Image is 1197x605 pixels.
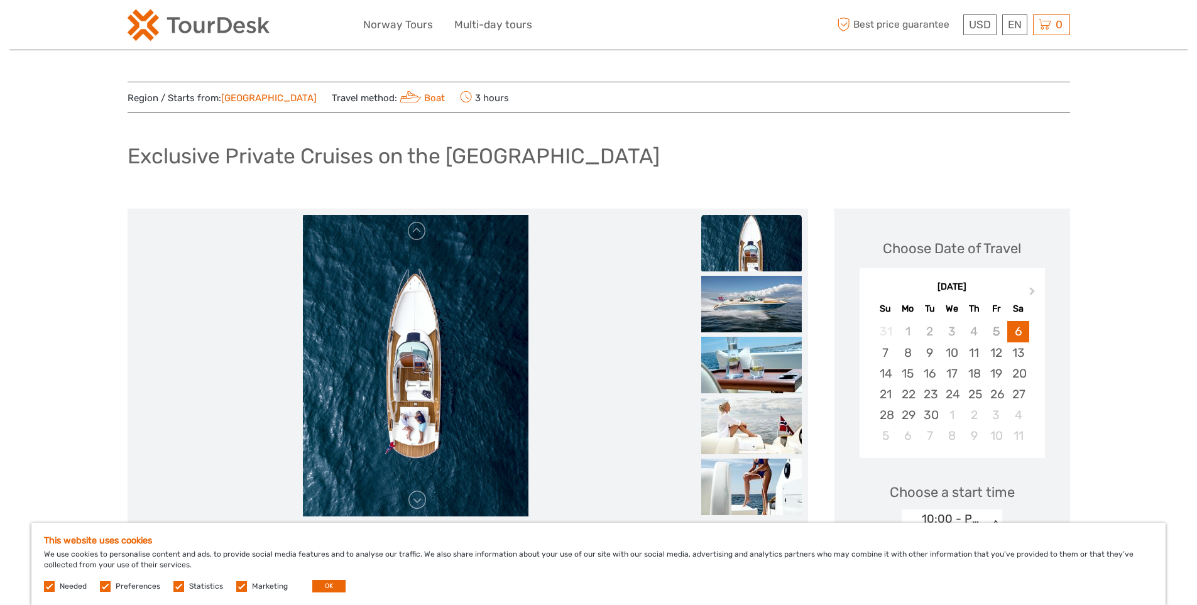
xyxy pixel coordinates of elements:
[860,281,1045,294] div: [DATE]
[60,581,87,592] label: Needed
[701,398,802,454] img: 0755f4a14e964c11a65d0a467bd1c325_slider_thumbnail.jpeg
[922,511,983,527] div: 10:00 - Private Tour
[883,239,1021,258] div: Choose Date of Travel
[985,384,1007,405] div: Choose Friday, September 26th, 2025
[252,581,288,592] label: Marketing
[1007,405,1029,425] div: Choose Saturday, October 4th, 2025
[890,482,1015,502] span: Choose a start time
[963,384,985,405] div: Choose Thursday, September 25th, 2025
[990,520,1001,533] div: < >
[963,405,985,425] div: Choose Thursday, October 2nd, 2025
[963,300,985,317] div: Th
[897,384,919,405] div: Choose Monday, September 22nd, 2025
[941,363,963,384] div: Choose Wednesday, September 17th, 2025
[897,363,919,384] div: Choose Monday, September 15th, 2025
[963,342,985,363] div: Choose Thursday, September 11th, 2025
[941,342,963,363] div: Choose Wednesday, September 10th, 2025
[963,363,985,384] div: Choose Thursday, September 18th, 2025
[312,580,346,592] button: OK
[875,342,897,363] div: Choose Sunday, September 7th, 2025
[363,16,433,34] a: Norway Tours
[128,143,660,169] h1: Exclusive Private Cruises on the [GEOGRAPHIC_DATA]
[701,215,802,271] img: 3903e3740d914eb4b14015e215c185b2_slider_thumbnail.jpeg
[116,581,160,592] label: Preferences
[1007,342,1029,363] div: Choose Saturday, September 13th, 2025
[128,9,270,41] img: 2254-3441b4b5-4e5f-4d00-b396-31f1d84a6ebf_logo_small.png
[875,405,897,425] div: Choose Sunday, September 28th, 2025
[834,14,960,35] span: Best price guarantee
[1007,425,1029,446] div: Choose Saturday, October 11th, 2025
[919,300,941,317] div: Tu
[875,384,897,405] div: Choose Sunday, September 21st, 2025
[1054,18,1064,31] span: 0
[985,405,1007,425] div: Choose Friday, October 3rd, 2025
[44,535,1153,546] h5: This website uses cookies
[863,321,1041,446] div: month 2025-09
[397,92,445,104] a: Boat
[460,89,509,106] span: 3 hours
[701,337,802,393] img: c9af2e2ecc3d4587bbef6052aa75adad_slider_thumbnail.jpeg
[963,425,985,446] div: Choose Thursday, October 9th, 2025
[919,425,941,446] div: Choose Tuesday, October 7th, 2025
[701,459,802,515] img: 4555055c40034a2fb7e46fe7f46b57d4_slider_thumbnail.jpeg
[897,405,919,425] div: Choose Monday, September 29th, 2025
[919,321,941,342] div: Not available Tuesday, September 2nd, 2025
[985,342,1007,363] div: Choose Friday, September 12th, 2025
[941,384,963,405] div: Choose Wednesday, September 24th, 2025
[1024,284,1044,304] button: Next Month
[985,363,1007,384] div: Choose Friday, September 19th, 2025
[303,215,528,516] img: 3903e3740d914eb4b14015e215c185b2_main_slider.jpeg
[919,342,941,363] div: Choose Tuesday, September 9th, 2025
[189,581,223,592] label: Statistics
[941,425,963,446] div: Choose Wednesday, October 8th, 2025
[454,16,532,34] a: Multi-day tours
[1007,363,1029,384] div: Choose Saturday, September 20th, 2025
[941,300,963,317] div: We
[985,425,1007,446] div: Choose Friday, October 10th, 2025
[1002,14,1027,35] div: EN
[1007,321,1029,342] div: Choose Saturday, September 6th, 2025
[919,384,941,405] div: Choose Tuesday, September 23rd, 2025
[897,425,919,446] div: Choose Monday, October 6th, 2025
[919,405,941,425] div: Choose Tuesday, September 30th, 2025
[941,321,963,342] div: Not available Wednesday, September 3rd, 2025
[701,276,802,332] img: b2bd3fa7825d405d9e4911eaee8b3a65_slider_thumbnail.jpeg
[31,523,1166,605] div: We use cookies to personalise content and ads, to provide social media features and to analyse ou...
[875,321,897,342] div: Not available Sunday, August 31st, 2025
[875,425,897,446] div: Choose Sunday, October 5th, 2025
[941,405,963,425] div: Choose Wednesday, October 1st, 2025
[985,300,1007,317] div: Fr
[897,342,919,363] div: Choose Monday, September 8th, 2025
[332,89,445,106] span: Travel method:
[919,363,941,384] div: Choose Tuesday, September 16th, 2025
[875,363,897,384] div: Choose Sunday, September 14th, 2025
[963,321,985,342] div: Not available Thursday, September 4th, 2025
[875,300,897,317] div: Su
[1007,300,1029,317] div: Sa
[897,321,919,342] div: Not available Monday, September 1st, 2025
[897,300,919,317] div: Mo
[128,92,317,105] span: Region / Starts from:
[1007,384,1029,405] div: Choose Saturday, September 27th, 2025
[969,18,991,31] span: USD
[985,321,1007,342] div: Not available Friday, September 5th, 2025
[221,92,317,104] a: [GEOGRAPHIC_DATA]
